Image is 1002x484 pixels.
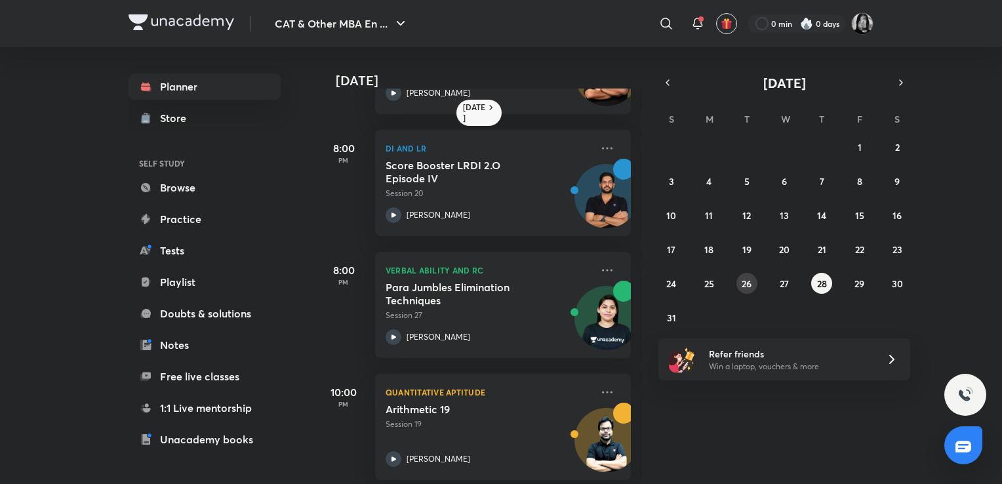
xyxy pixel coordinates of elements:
[858,141,862,153] abbr: August 1, 2025
[129,174,281,201] a: Browse
[709,361,870,373] p: Win a laptop, vouchers & more
[669,113,674,125] abbr: Sunday
[849,136,870,157] button: August 1, 2025
[317,278,370,286] p: PM
[661,239,682,260] button: August 17, 2025
[386,188,591,199] p: Session 20
[160,110,194,126] div: Store
[129,395,281,421] a: 1:1 Live mentorship
[317,384,370,400] h5: 10:00
[857,113,862,125] abbr: Friday
[407,87,470,99] p: [PERSON_NAME]
[129,363,281,390] a: Free live classes
[407,209,470,221] p: [PERSON_NAME]
[849,171,870,192] button: August 8, 2025
[698,239,719,260] button: August 18, 2025
[820,175,824,188] abbr: August 7, 2025
[763,74,806,92] span: [DATE]
[811,239,832,260] button: August 21, 2025
[667,243,675,256] abbr: August 17, 2025
[736,205,757,226] button: August 12, 2025
[407,453,470,465] p: [PERSON_NAME]
[855,243,864,256] abbr: August 22, 2025
[667,312,676,324] abbr: August 31, 2025
[779,243,790,256] abbr: August 20, 2025
[774,205,795,226] button: August 13, 2025
[575,415,638,478] img: Avatar
[129,14,234,33] a: Company Logo
[742,277,751,290] abbr: August 26, 2025
[386,262,591,278] p: Verbal Ability and RC
[575,171,638,234] img: Avatar
[666,209,676,222] abbr: August 10, 2025
[704,243,713,256] abbr: August 18, 2025
[129,206,281,232] a: Practice
[666,277,676,290] abbr: August 24, 2025
[887,273,908,294] button: August 30, 2025
[819,113,824,125] abbr: Thursday
[957,387,973,403] img: ttu
[386,310,591,321] p: Session 27
[317,400,370,408] p: PM
[407,331,470,343] p: [PERSON_NAME]
[706,113,713,125] abbr: Monday
[817,277,827,290] abbr: August 28, 2025
[742,243,751,256] abbr: August 19, 2025
[800,17,813,30] img: streak
[817,209,826,222] abbr: August 14, 2025
[669,175,674,188] abbr: August 3, 2025
[849,205,870,226] button: August 15, 2025
[887,239,908,260] button: August 23, 2025
[706,175,711,188] abbr: August 4, 2025
[705,209,713,222] abbr: August 11, 2025
[782,175,787,188] abbr: August 6, 2025
[129,269,281,295] a: Playlist
[669,346,695,373] img: referral
[854,277,864,290] abbr: August 29, 2025
[721,18,732,30] img: avatar
[892,277,903,290] abbr: August 30, 2025
[811,171,832,192] button: August 7, 2025
[781,113,790,125] abbr: Wednesday
[661,307,682,328] button: August 31, 2025
[386,140,591,156] p: DI and LR
[386,418,591,430] p: Session 19
[895,141,900,153] abbr: August 2, 2025
[698,171,719,192] button: August 4, 2025
[129,105,281,131] a: Store
[661,273,682,294] button: August 24, 2025
[463,102,486,123] h6: [DATE]
[129,332,281,358] a: Notes
[698,273,719,294] button: August 25, 2025
[892,243,902,256] abbr: August 23, 2025
[855,209,864,222] abbr: August 15, 2025
[736,171,757,192] button: August 5, 2025
[736,273,757,294] button: August 26, 2025
[849,273,870,294] button: August 29, 2025
[677,73,892,92] button: [DATE]
[736,239,757,260] button: August 19, 2025
[744,175,750,188] abbr: August 5, 2025
[129,73,281,100] a: Planner
[129,237,281,264] a: Tests
[698,205,719,226] button: August 11, 2025
[894,175,900,188] abbr: August 9, 2025
[317,156,370,164] p: PM
[780,209,789,222] abbr: August 13, 2025
[892,209,902,222] abbr: August 16, 2025
[129,152,281,174] h6: SELF STUDY
[129,300,281,327] a: Doubts & solutions
[887,171,908,192] button: August 9, 2025
[818,243,826,256] abbr: August 21, 2025
[386,384,591,400] p: Quantitative Aptitude
[716,13,737,34] button: avatar
[129,14,234,30] img: Company Logo
[887,136,908,157] button: August 2, 2025
[661,171,682,192] button: August 3, 2025
[267,10,416,37] button: CAT & Other MBA En ...
[661,205,682,226] button: August 10, 2025
[857,175,862,188] abbr: August 8, 2025
[774,273,795,294] button: August 27, 2025
[774,171,795,192] button: August 6, 2025
[780,277,789,290] abbr: August 27, 2025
